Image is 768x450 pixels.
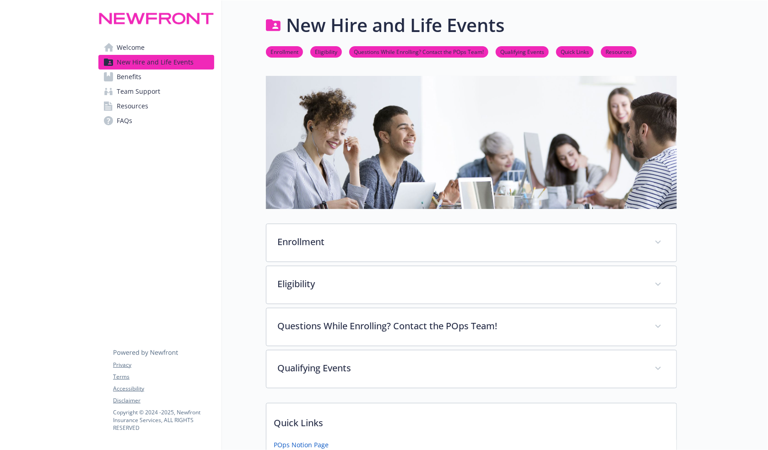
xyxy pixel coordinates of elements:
a: POps Notion Page [274,440,329,450]
span: Benefits [117,70,141,84]
a: Disclaimer [113,396,214,405]
a: Qualifying Events [496,47,549,56]
a: New Hire and Life Events [98,55,214,70]
a: Resources [601,47,637,56]
a: Team Support [98,84,214,99]
p: Enrollment [277,235,644,249]
a: Terms [113,373,214,381]
span: Resources [117,99,148,113]
a: Questions While Enrolling? Contact the POps Team! [349,47,488,56]
p: Quick Links [266,403,676,437]
a: Enrollment [266,47,303,56]
a: Privacy [113,361,214,369]
h1: New Hire and Life Events [286,11,504,39]
a: Accessibility [113,385,214,393]
p: Copyright © 2024 - 2025 , Newfront Insurance Services, ALL RIGHTS RESERVED [113,408,214,432]
a: Benefits [98,70,214,84]
a: Resources [98,99,214,113]
p: Qualifying Events [277,361,644,375]
span: Welcome [117,40,145,55]
div: Qualifying Events [266,350,676,388]
span: FAQs [117,113,132,128]
span: Team Support [117,84,160,99]
div: Questions While Enrolling? Contact the POps Team! [266,308,676,346]
a: Quick Links [556,47,594,56]
img: new hire page banner [266,76,677,209]
div: Enrollment [266,224,676,262]
p: Eligibility [277,277,644,291]
div: Eligibility [266,266,676,304]
p: Questions While Enrolling? Contact the POps Team! [277,319,644,333]
a: FAQs [98,113,214,128]
a: Eligibility [310,47,342,56]
span: New Hire and Life Events [117,55,194,70]
a: Welcome [98,40,214,55]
